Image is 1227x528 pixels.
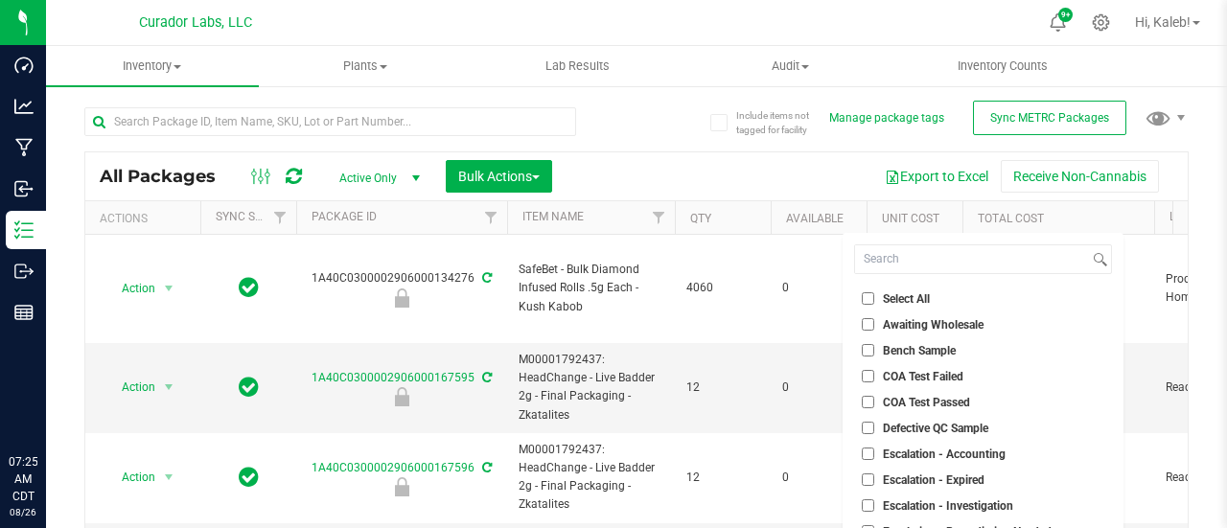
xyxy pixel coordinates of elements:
inline-svg: Outbound [14,262,34,281]
a: Sync Status [216,210,289,223]
span: select [157,275,181,302]
a: 1A40C0300002906000167596 [312,461,475,474]
a: 1A40C0300002906000167595 [312,371,475,384]
inline-svg: Reports [14,303,34,322]
a: Item Name [522,210,584,223]
span: Escalation - Investigation [883,500,1013,512]
input: Awaiting Wholesale [862,318,874,331]
span: Action [104,374,156,401]
span: Sync from Compliance System [479,271,492,285]
span: 9+ [1061,11,1070,19]
a: Unit Cost [882,212,939,225]
input: Search [855,245,1089,273]
span: Awaiting Wholesale [883,319,984,331]
span: Escalation - Expired [883,474,984,486]
span: Include items not tagged for facility [736,108,832,137]
a: Audit [683,46,896,86]
span: Action [104,275,156,302]
span: 12 [686,469,759,487]
inline-svg: Inbound [14,179,34,198]
a: Qty [690,212,711,225]
button: Receive Non-Cannabis [1001,160,1159,193]
span: select [157,464,181,491]
span: Escalation - Accounting [883,448,1006,460]
iframe: Resource center [19,375,77,432]
span: 12 [686,379,759,397]
a: Inventory Counts [896,46,1109,86]
input: Select All [862,292,874,305]
input: Search Package ID, Item Name, SKU, Lot or Part Number... [84,107,576,136]
input: Bench Sample [862,344,874,356]
inline-svg: Inventory [14,220,34,240]
span: 4060 [686,279,759,297]
span: Select All [883,293,930,305]
p: 08/26 [9,505,37,519]
span: In Sync [239,274,259,301]
div: Ready for Menu [293,387,510,406]
input: COA Test Failed [862,370,874,382]
span: In Sync [239,464,259,491]
span: Inventory Counts [932,57,1074,75]
span: M00001792437: HeadChange - Live Badder 2g - Final Packaging - Zkatalites [519,441,663,515]
span: SafeBet - Bulk Diamond Infused Rolls .5g Each - Kush Kabob [519,261,663,316]
span: M00001792437: HeadChange - Live Badder 2g - Final Packaging - Zkatalites [519,351,663,425]
inline-svg: Dashboard [14,56,34,75]
button: Manage package tags [829,110,944,126]
span: Defective QC Sample [883,423,988,434]
span: Audit [684,57,895,75]
span: Plants [260,57,471,75]
div: Production - Ready For Homogenization [293,288,510,308]
span: 0 [782,469,855,487]
span: COA Test Passed [883,397,970,408]
span: select [157,374,181,401]
span: COA Test Failed [883,371,963,382]
button: Bulk Actions [446,160,552,193]
span: Hi, Kaleb! [1135,14,1191,30]
input: Escalation - Investigation [862,499,874,512]
span: Curador Labs, LLC [139,14,252,31]
a: Package ID [312,210,377,223]
a: Filter [643,201,675,234]
a: Inventory [46,46,259,86]
span: All Packages [100,166,235,187]
span: Lab Results [520,57,636,75]
span: 0 [782,379,855,397]
inline-svg: Manufacturing [14,138,34,157]
input: Defective QC Sample [862,422,874,434]
span: Bench Sample [883,345,956,356]
input: COA Test Passed [862,396,874,408]
span: Sync METRC Packages [990,111,1109,125]
button: Sync METRC Packages [973,101,1126,135]
button: Export to Excel [872,160,1001,193]
span: Sync from Compliance System [479,461,492,474]
span: In Sync [239,374,259,401]
a: Available [786,212,844,225]
div: Manage settings [1089,13,1113,32]
input: Escalation - Expired [862,473,874,486]
p: 07:25 AM CDT [9,453,37,505]
span: Sync from Compliance System [479,371,492,384]
span: Action [104,464,156,491]
span: Bulk Actions [458,169,540,184]
a: Total Cost [978,212,1044,225]
a: Plants [259,46,472,86]
div: 1A40C0300002906000134276 [293,269,510,307]
span: 0 [782,279,855,297]
span: Inventory [46,57,259,75]
a: Filter [475,201,507,234]
a: Lab Results [472,46,684,86]
inline-svg: Analytics [14,97,34,116]
a: Filter [265,201,296,234]
div: Actions [100,212,193,225]
input: Escalation - Accounting [862,448,874,460]
div: Ready for Menu [293,477,510,496]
